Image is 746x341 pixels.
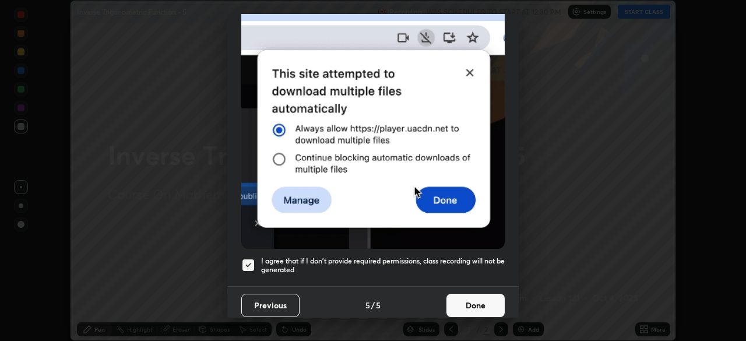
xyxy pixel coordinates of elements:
h5: I agree that if I don't provide required permissions, class recording will not be generated [261,256,505,275]
h4: / [371,299,375,311]
h4: 5 [365,299,370,311]
button: Previous [241,294,300,317]
h4: 5 [376,299,381,311]
button: Done [446,294,505,317]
